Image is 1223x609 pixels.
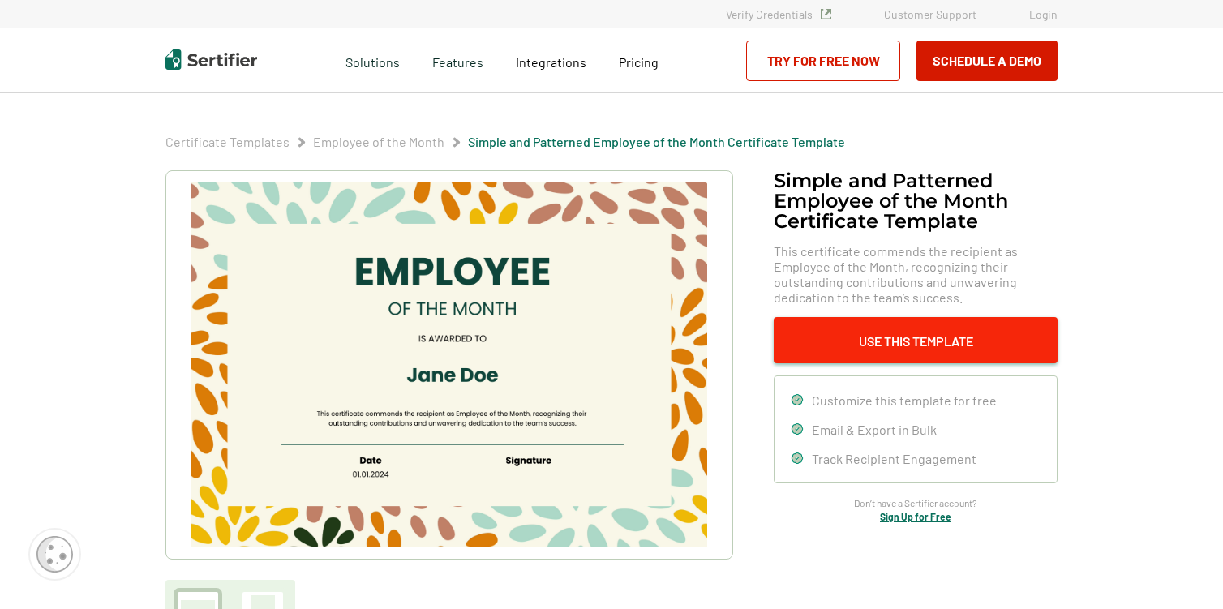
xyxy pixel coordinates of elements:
[854,495,977,511] span: Don’t have a Sertifier account?
[313,134,444,150] span: Employee of the Month
[1029,7,1058,21] a: Login
[516,54,586,70] span: Integrations
[165,49,257,70] img: Sertifier | Digital Credentialing Platform
[313,134,444,149] a: Employee of the Month
[165,134,845,150] div: Breadcrumb
[774,243,1058,305] span: This certificate commends the recipient as Employee of the Month, recognizing their outstanding c...
[165,134,290,149] a: Certificate Templates
[619,50,659,71] a: Pricing
[812,451,976,466] span: Track Recipient Engagement
[916,41,1058,81] button: Schedule a Demo
[812,392,997,408] span: Customize this template for free
[191,182,707,547] img: Simple and Patterned Employee of the Month Certificate Template
[726,7,831,21] a: Verify Credentials
[345,50,400,71] span: Solutions
[1142,531,1223,609] iframe: Chat Widget
[746,41,900,81] a: Try for Free Now
[774,170,1058,231] h1: Simple and Patterned Employee of the Month Certificate Template
[468,134,845,150] span: Simple and Patterned Employee of the Month Certificate Template
[774,317,1058,363] button: Use This Template
[821,9,831,19] img: Verified
[468,134,845,149] a: Simple and Patterned Employee of the Month Certificate Template
[432,50,483,71] span: Features
[812,422,937,437] span: Email & Export in Bulk
[880,511,951,522] a: Sign Up for Free
[516,50,586,71] a: Integrations
[619,54,659,70] span: Pricing
[165,134,290,150] span: Certificate Templates
[36,536,73,573] img: Cookie Popup Icon
[884,7,976,21] a: Customer Support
